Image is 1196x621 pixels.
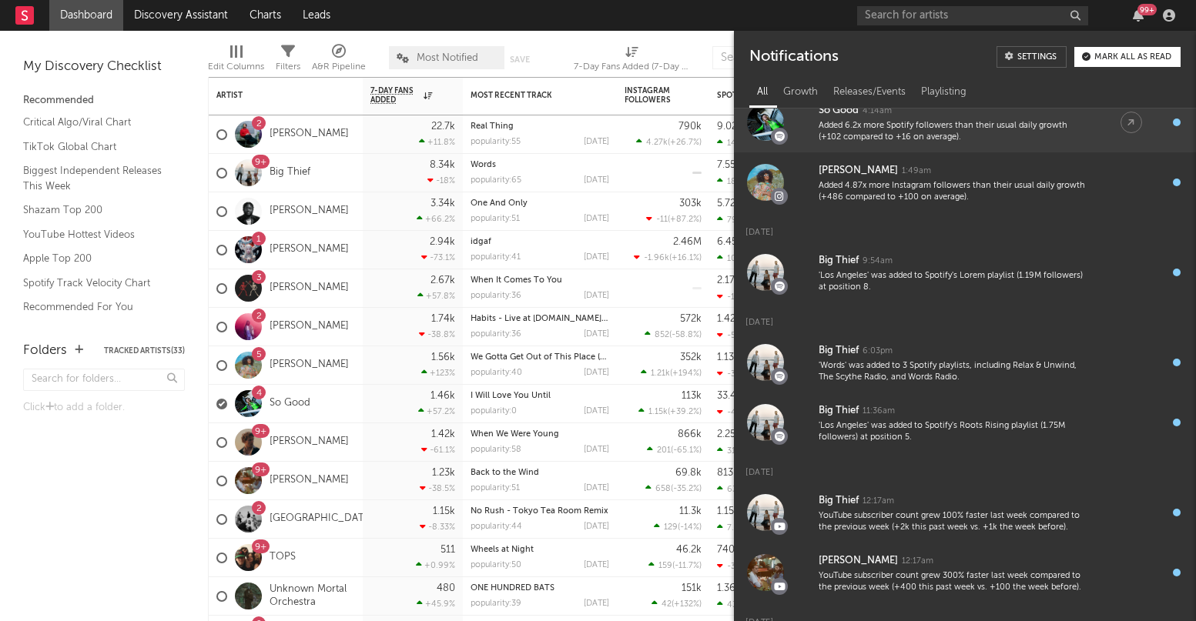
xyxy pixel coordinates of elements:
[104,347,185,355] button: Tracked Artists(33)
[208,38,264,83] div: Edit Columns
[819,270,1090,294] div: 'Los Angeles' was added to Spotify's Lorem playlist (1.19M followers) at position 8.
[717,253,745,263] div: 102k
[23,369,185,391] input: Search for folders...
[680,523,699,532] span: -14 %
[636,137,702,147] div: ( )
[1133,9,1144,22] button: 99+
[734,212,1196,242] div: [DATE]
[717,407,748,417] div: -4.2k
[417,291,455,301] div: +57.8 %
[670,215,699,224] span: +87.2 %
[23,202,169,219] a: Shazam Top 200
[471,353,843,362] a: We Gotta Get Out of This Place (From the Original Motion Picture Soundtrack 'Honey Don’t!')
[1094,53,1171,62] div: Mark all as read
[1137,4,1157,15] div: 99 +
[717,599,742,609] div: 430
[734,543,1196,603] a: [PERSON_NAME]12:17amYouTube subscriber count grew 300% faster last week compared to the previous ...
[471,292,521,300] div: popularity: 36
[584,176,609,185] div: [DATE]
[471,546,609,554] div: Wheels at Night
[863,346,893,357] div: 6:03pm
[749,79,776,105] div: All
[902,165,931,177] div: 1:49am
[471,238,609,246] div: idgaf
[419,329,455,339] div: -38.8 %
[670,408,699,416] span: +39.2 %
[471,392,609,400] div: I Will Love You Until
[270,243,349,256] a: [PERSON_NAME]
[1074,47,1181,67] button: Mark all as read
[471,91,586,100] div: Most Recent Track
[717,391,742,401] div: 33.4k
[471,523,522,531] div: popularity: 44
[662,600,672,609] span: 42
[819,360,1090,384] div: 'Words' was added to 3 Spotify playlists, including Relax & Unwind, The Scythe Radio, and Words R...
[417,53,478,63] span: Most Notified
[471,507,608,516] a: No Rush - Tokyo Tea Room Remix
[431,429,455,439] div: 1.42k
[863,496,894,507] div: 12:17am
[584,561,609,569] div: [DATE]
[23,299,169,316] a: Recommended For You
[270,205,349,218] a: [PERSON_NAME]
[416,560,455,570] div: +0.99 %
[997,46,1067,68] a: Settings
[471,138,521,146] div: popularity: 55
[717,160,744,170] div: 7.55M
[734,332,1196,392] a: Big Thief6:03pm'Words' was added to 3 Spotify playlists, including Relax & Unwind, The Scythe Rad...
[680,352,702,362] div: 352k
[717,237,745,247] div: 6.45M
[270,512,374,526] a: [GEOGRAPHIC_DATA]
[645,483,702,493] div: ( )
[717,352,742,362] div: 1.13M
[674,600,699,609] span: +132 %
[471,469,609,477] div: Back to the Wind
[471,253,521,262] div: popularity: 41
[23,162,169,194] a: Biggest Independent Releases This Week
[584,599,609,608] div: [DATE]
[776,79,826,105] div: Growth
[584,292,609,300] div: [DATE]
[819,420,1090,444] div: 'Los Angeles' was added to Spotify's Roots Rising playlist (1.75M followers) at position 5.
[913,79,974,105] div: Playlisting
[648,408,668,416] span: 1.15k
[717,583,744,593] div: 1.36M
[863,255,893,267] div: 9:54am
[717,314,744,324] div: 1.42M
[819,162,898,180] div: [PERSON_NAME]
[418,406,455,416] div: +57.2 %
[717,545,740,555] div: 740k
[471,238,491,246] a: idgaf
[471,584,554,593] a: ONE HUNDRED BATS
[1017,53,1057,62] div: Settings
[717,561,751,571] div: -33.1k
[420,522,455,532] div: -8.33 %
[652,599,702,609] div: ( )
[471,446,521,454] div: popularity: 58
[678,429,702,439] div: 866k
[682,583,702,593] div: 151k
[717,468,739,478] div: 813k
[734,452,1196,482] div: [DATE]
[471,369,522,377] div: popularity: 40
[673,446,699,455] span: -65.1 %
[270,282,349,295] a: [PERSON_NAME]
[471,215,520,223] div: popularity: 51
[471,407,517,416] div: popularity: 0
[471,161,496,169] a: Words
[584,369,609,377] div: [DATE]
[471,430,559,439] a: When We Were Young
[673,485,699,493] span: -35.2 %
[819,570,1090,594] div: YouTube subscriber count grew 300% faster last week compared to the previous week (+400 this past...
[23,114,169,131] a: Critical Algo/Viral Chart
[216,91,332,100] div: Artist
[664,523,678,532] span: 129
[584,330,609,339] div: [DATE]
[680,314,702,324] div: 572k
[646,139,668,147] span: 4.27k
[23,92,185,110] div: Recommended
[638,406,702,416] div: ( )
[270,128,349,141] a: [PERSON_NAME]
[734,302,1196,332] div: [DATE]
[432,468,455,478] div: 1.23k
